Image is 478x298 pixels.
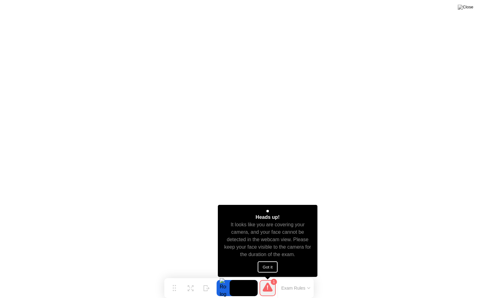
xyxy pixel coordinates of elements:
div: It looks like you are covering your camera, and your face cannot be detected in the webcam view. ... [223,221,312,258]
div: 1 [271,279,277,285]
button: Exam Rules [279,285,312,291]
button: Got it [258,261,278,273]
img: Close [458,5,473,10]
div: Heads up! [255,214,279,221]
